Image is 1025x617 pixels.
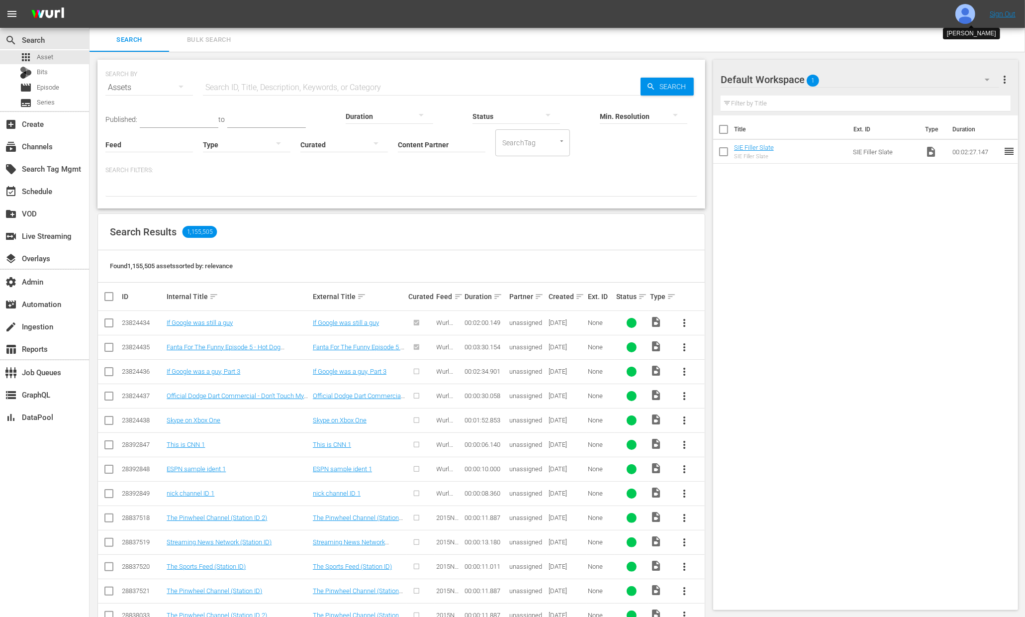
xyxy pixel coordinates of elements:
div: None [588,368,613,375]
div: External Title [313,291,405,303]
span: to [218,115,225,123]
span: Search Tag Mgmt [5,163,17,175]
a: The Pinwheel Channel (Station ID 2) [167,514,267,521]
td: SIE Filler Slate [849,140,922,164]
span: Search [655,78,694,96]
span: Video [650,389,662,401]
span: menu [6,8,18,20]
div: None [588,416,613,424]
button: more_vert [672,457,696,481]
span: Video [650,560,662,572]
div: [DATE] [549,490,585,497]
span: Wurl HLS Test [437,368,454,390]
button: more_vert [672,482,696,506]
span: unassigned [509,392,542,400]
a: This is CNN 1 [313,441,351,448]
img: photo.jpg [955,4,975,24]
span: Wurl HLS Test [437,343,454,366]
span: Series [37,98,55,107]
span: Wurl Channel IDs [437,441,460,463]
span: Asset [37,52,53,62]
div: Created [549,291,585,303]
a: Skype on Xbox One [167,416,220,424]
div: Ext. ID [588,293,613,301]
span: Asset [20,51,32,63]
span: Overlays [5,253,17,265]
span: 2015N Sation IDs [437,538,459,561]
div: [DATE] [549,563,585,570]
span: more_vert [678,366,690,378]
span: Wurl Channel IDs [437,490,460,512]
div: ID [122,293,164,301]
a: If Google was still a guy [167,319,233,326]
div: 23824434 [122,319,164,326]
span: more_vert [678,536,690,548]
span: unassigned [509,538,542,546]
div: None [588,319,613,326]
span: more_vert [678,585,690,597]
button: more_vert [672,579,696,603]
div: Default Workspace [721,66,999,94]
span: more_vert [678,463,690,475]
button: more_vert [672,555,696,579]
td: 00:02:27.147 [948,140,1003,164]
div: [DATE] [549,416,585,424]
a: The Sports Feed (Station ID) [313,563,392,570]
div: Type [650,291,669,303]
span: unassigned [509,490,542,497]
div: 00:00:11.887 [465,587,506,595]
div: Internal Title [167,291,310,303]
div: 23824436 [122,368,164,375]
div: 00:00:11.887 [465,514,506,521]
div: SIE Filler Slate [734,153,774,160]
div: 00:02:00.149 [465,319,506,326]
button: more_vert [672,433,696,457]
div: Status [616,291,647,303]
span: Video [650,511,662,523]
button: more_vert [672,409,696,432]
div: 00:00:06.140 [465,441,506,448]
span: unassigned [509,343,542,351]
div: None [588,514,613,521]
span: Bits [37,67,48,77]
span: Schedule [5,186,17,198]
div: [DATE] [549,319,585,326]
button: more_vert [672,530,696,554]
div: None [588,563,613,570]
span: sort [667,292,676,301]
span: VOD [5,208,17,220]
div: 28837521 [122,587,164,595]
div: [DATE] [549,587,585,595]
p: Search Filters: [105,166,697,175]
span: unassigned [509,441,542,448]
span: Video [650,340,662,352]
a: SIE Filler Slate [734,144,774,151]
span: unassigned [509,563,542,570]
a: ESPN sample ident 1 [313,465,372,473]
span: Video [925,146,937,158]
span: Series [20,97,32,109]
span: more_vert [678,390,690,402]
div: None [588,465,613,473]
a: Sign Out [990,10,1016,18]
span: Wurl HLS Test [437,392,454,414]
span: 1 [807,70,819,91]
th: Duration [946,115,1006,143]
span: Live Streaming [5,230,17,242]
th: Ext. ID [847,115,919,143]
a: Fanta For The Funny Episode 5 - Hot Dog Microphone [167,343,284,358]
a: nick channel ID 1 [167,490,214,497]
div: 00:00:30.058 [465,392,506,400]
span: reorder [1003,145,1015,157]
span: 2015N Sation IDs [437,514,459,536]
span: unassigned [509,587,542,595]
a: Official Dodge Dart Commercial - Don't Touch My Dart [313,392,405,407]
a: Official Dodge Dart Commercial - Don't Touch My Dart [167,392,308,407]
span: more_vert [678,414,690,426]
img: ans4CAIJ8jUAAAAAAAAAAAAAAAAAAAAAAAAgQb4GAAAAAAAAAAAAAAAAAAAAAAAAJMjXAAAAAAAAAAAAAAAAAAAAAAAAgAT5G... [24,2,72,26]
span: unassigned [509,319,542,326]
button: more_vert [672,360,696,384]
span: 2015N Sation IDs [437,563,459,585]
div: None [588,490,613,497]
div: Curated [408,293,433,301]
